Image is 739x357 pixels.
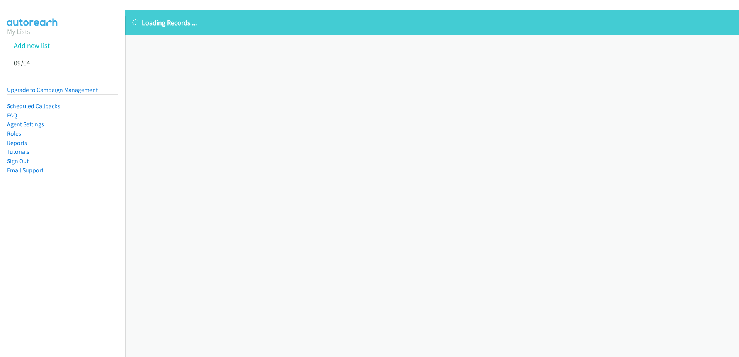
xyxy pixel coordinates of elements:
a: Upgrade to Campaign Management [7,86,98,93]
a: Roles [7,130,21,137]
a: Sign Out [7,157,29,165]
a: Scheduled Callbacks [7,102,60,110]
p: Loading Records ... [132,17,732,28]
a: Email Support [7,167,43,174]
a: Reports [7,139,27,146]
a: FAQ [7,112,17,119]
a: Add new list [14,41,50,50]
a: Agent Settings [7,121,44,128]
a: 09/04 [14,58,30,67]
a: My Lists [7,27,30,36]
a: Tutorials [7,148,29,155]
